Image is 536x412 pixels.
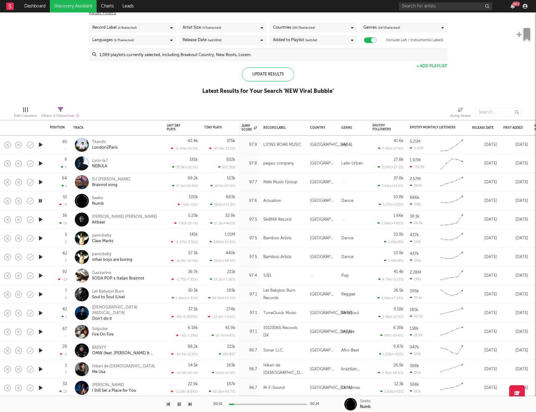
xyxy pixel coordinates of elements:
div: 96.7 [242,366,257,373]
div: 97.5 [242,253,257,261]
div: 10 [59,221,67,225]
svg: Chart title [438,212,466,228]
div: [GEOGRAPHIC_DATA] [310,216,335,223]
span: ( 14 / 15 selected) [378,24,400,31]
div: [GEOGRAPHIC_DATA] [310,179,335,186]
div: [DATE] [472,347,497,354]
div: 211k [227,270,235,274]
div: Position [50,126,65,129]
div: 10.8k [394,195,404,199]
div: Genres [363,24,400,31]
div: Gazzarino [92,270,144,276]
button: + Add Playlist [416,64,447,68]
div: 0 [65,259,67,262]
div: 1.06k ( +460 % ) [377,221,404,225]
div: 340k [410,184,422,188]
div: 99 + [512,2,520,6]
div: 2.56k ( +7.33 % ) [377,296,404,300]
svg: Chart title [438,175,466,190]
div: 437k [410,233,419,237]
div: 2.28M [410,271,421,275]
div: Claw Marks [92,238,113,244]
div: 502k [226,158,235,162]
div: 5.27k ( +103 % ) [379,203,404,207]
div: 2.49k ( 0 % ) [384,240,404,244]
a: GazzarinoSODA POP x Italian Brainrot [92,270,144,281]
div: 33.3k ( +22.5 % ) [172,165,198,169]
div: Soul to Soul (Live) [92,295,125,300]
div: 98.2k [188,345,198,349]
div: Hikari de [DEMOGRAPHIC_DATA] [dist. Tratore] [263,362,304,377]
div: Jump Score [450,112,471,120]
div: 92 [62,270,67,274]
div: SkillMill Record [263,216,291,223]
svg: Chart title [438,193,466,209]
div: BASSYY [92,345,159,351]
div: Hip-Hop/Rap [341,141,366,149]
div: 26.9k [393,363,404,367]
div: -14.4k ( -12.8 % ) [171,352,198,356]
svg: Chart title [438,324,466,340]
div: 146k [410,277,422,281]
div: [DATE] [472,328,497,336]
div: Filters(1 filter active) [41,104,79,122]
div: 2.57M [410,177,421,181]
svg: Chart title [438,343,466,358]
div: 37.5k [188,307,198,311]
div: 666k [410,196,419,200]
div: Spotify Monthly Listeners [410,126,457,129]
div: 440k [226,251,235,255]
div: 97.4 [242,272,257,280]
div: [GEOGRAPHIC_DATA] [310,253,335,261]
div: 42 [62,252,67,256]
span: (last 14 d) [305,36,317,44]
div: 36.7k [188,270,198,274]
div: brazilian [DEMOGRAPHIC_DATA] [341,366,387,373]
div: 66.9k ( +57.4 % ) [208,296,235,300]
div: 30.3k [188,289,198,293]
div: 162k ( +58.4 % ) [210,259,235,263]
div: 14.1k ( +7.18 % ) [210,277,235,281]
span: ( 26 / 78 selected) [292,24,315,31]
div: 7 [65,289,67,293]
div: 16k ( +10.9 % ) [212,371,235,375]
div: -1 [60,352,67,356]
div: 42.4k [188,139,198,143]
a: DJ [PERSON_NAME]Brainrot song [92,177,130,188]
div: TuneQuick Music [263,309,296,317]
div: Let Babylon Burn Records [263,287,304,302]
div: Melx Music Group [263,179,297,186]
div: Latest Results for Your Search ' NEW Viral Bubble ' [202,88,334,95]
span: ( 1 / 71 selected) [114,36,134,44]
div: [DATE] [503,347,528,354]
div: 7.08k ( -17.8 % ) [378,146,404,151]
div: 41.9k [225,326,235,330]
div: 388k [410,364,419,368]
div: 10.9k [394,232,404,237]
div: NEBULA [92,164,108,169]
div: [DATE] [503,309,528,317]
div: 4.79k ( -2.15 % ) [378,277,404,281]
div: Sonar LLC. [263,347,284,354]
span: ( 1 filter active) [53,114,74,118]
div: Country [310,126,332,130]
div: 210,857 [219,352,235,356]
div: Jump Score [450,104,471,122]
svg: Chart title [438,305,466,321]
div: 5.23k [188,214,198,218]
div: 99.2k [188,176,198,180]
div: [DATE] [503,141,528,149]
div: 5.21M [410,140,420,144]
div: Actuation [263,197,281,205]
div: 26.5k [410,221,423,225]
div: Edit Columns [14,104,37,122]
div: [DATE] [472,309,497,317]
div: SODA POP x Italian Brainrot [92,276,144,281]
div: [GEOGRAPHIC_DATA] [310,197,335,205]
input: 1,089 playlists currently selected, including Breakout Country, New Boots, Lorem. [96,48,447,61]
div: 38.1k [410,214,419,218]
svg: Chart title [438,137,466,153]
div: 9.87k [393,345,404,349]
div: [GEOGRAPHIC_DATA] [310,347,335,354]
div: 32.9k [225,214,235,218]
